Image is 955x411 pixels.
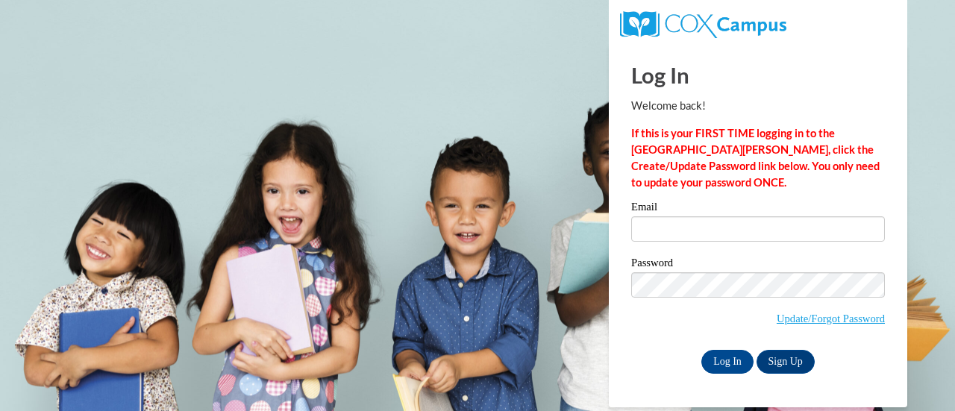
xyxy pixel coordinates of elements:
a: COX Campus [620,17,786,30]
label: Email [631,201,885,216]
input: Log In [701,350,754,374]
label: Password [631,257,885,272]
strong: If this is your FIRST TIME logging in to the [GEOGRAPHIC_DATA][PERSON_NAME], click the Create/Upd... [631,127,880,189]
a: Update/Forgot Password [777,313,885,324]
a: Sign Up [757,350,815,374]
h1: Log In [631,60,885,90]
img: COX Campus [620,11,786,38]
p: Welcome back! [631,98,885,114]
